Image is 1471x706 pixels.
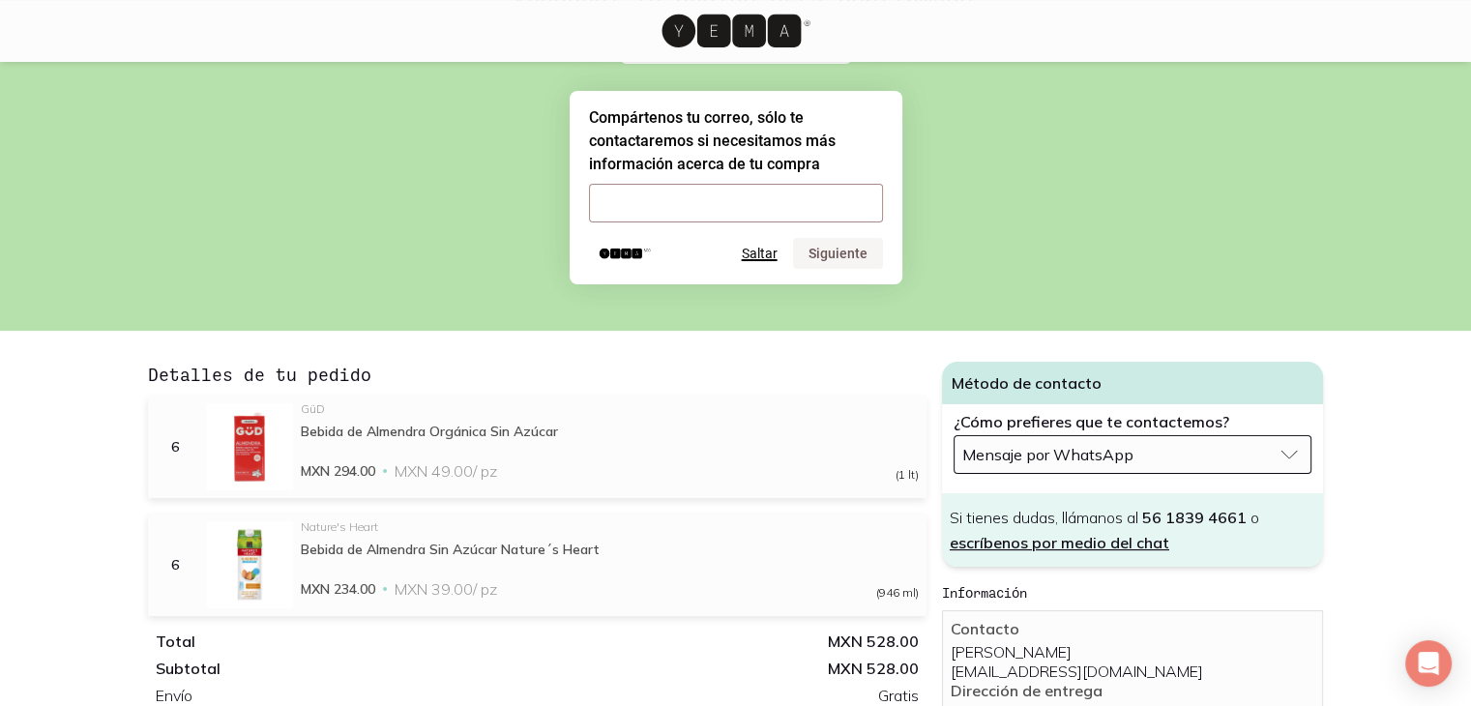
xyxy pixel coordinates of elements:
[152,403,919,490] a: 6Bebida de Almendra Orgánica Sin AzúcarGüDBebida de Almendra Orgánica Sin AzúcarMXN 294.00MXN 49....
[537,686,919,705] div: Gratis
[942,362,1324,404] h4: Método de contacto
[301,423,919,440] div: Bebida de Almendra Orgánica Sin Azúcar
[301,521,919,533] div: Nature's Heart
[1142,508,1247,527] a: 56 1839 4661
[395,461,497,481] span: MXN 49.00 / pz
[950,533,1169,552] span: escríbenos por medio del chat
[301,579,375,599] span: MXN 234.00
[951,681,1315,700] p: Dirección de entrega
[951,662,1315,681] p: [EMAIL_ADDRESS][DOMAIN_NAME]
[954,412,1312,431] label: ¿Cómo prefieres que te contactemos?
[742,246,778,261] button: Saltar
[301,461,375,481] span: MXN 294.00
[148,362,927,387] h3: Detalles de tu pedido
[589,106,883,176] h2: Compártenos tu correo, sólo te contactaremos si necesitamos más información acerca de tu compra
[951,619,1315,638] p: Contacto
[954,435,1312,474] button: Mensaje por WhatsApp
[1405,640,1452,687] div: Open Intercom Messenger
[589,184,883,222] input: Compártenos tu correo, sólo te contactaremos si necesitamos más información acerca de tu compra
[793,238,883,269] button: Siguiente pregunta
[950,505,1316,555] p: Si tienes dudas, llámanos al o
[206,403,293,490] img: Bebida de Almendra Orgánica Sin Azúcar
[156,659,538,678] div: Subtotal
[537,659,919,678] div: MXN 528.00
[206,521,293,608] img: Bebida de Almendra Sin Azúcar Nature´s Heart
[962,445,1133,464] span: Mensaje por WhatsApp
[152,521,919,608] a: 6Bebida de Almendra Sin Azúcar Nature´s HeartNature's HeartBebida de Almendra Sin Azúcar Nature´s...
[156,632,538,651] div: Total
[395,579,497,599] span: MXN 39.00 / pz
[301,541,919,558] div: Bebida de Almendra Sin Azúcar Nature´s Heart
[301,403,919,415] div: GüD
[942,582,1324,603] h5: Información
[152,438,198,456] div: 6
[876,587,919,599] span: (946 ml)
[152,556,198,574] div: 6
[537,632,919,651] div: MXN 528.00
[156,686,538,705] div: Envío
[951,642,1315,662] p: [PERSON_NAME]
[896,469,919,481] span: (1 lt)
